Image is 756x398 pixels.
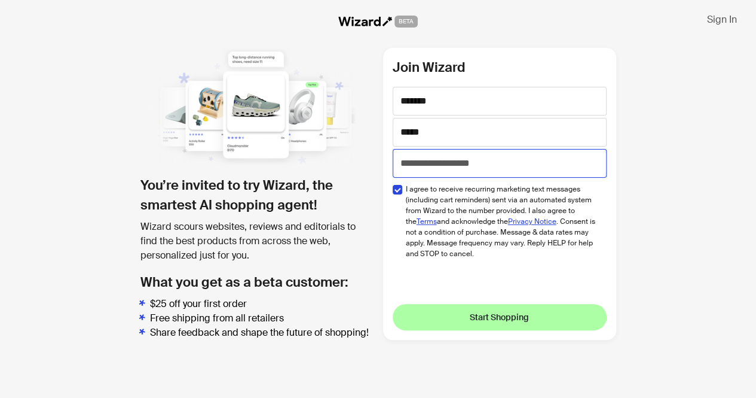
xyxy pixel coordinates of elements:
[393,57,607,77] h2: Join Wizard
[150,311,374,326] li: Free shipping from all retailers
[417,217,437,226] a: Terms
[470,312,529,323] span: Start Shopping
[140,175,374,215] h1: You’re invited to try Wizard, the smartest AI shopping agent!
[697,10,746,29] button: Sign In
[406,184,598,259] span: I agree to receive recurring marketing text messages (including cart reminders) sent via an autom...
[707,13,737,26] span: Sign In
[140,220,374,263] div: Wizard scours websites, reviews and editorials to find the best products from across the web, per...
[150,297,374,311] li: $25 off your first order
[508,217,556,226] a: Privacy Notice
[394,16,418,28] span: BETA
[393,304,607,330] button: Start Shopping
[140,272,374,292] h2: What you get as a beta customer:
[150,326,374,340] li: Share feedback and shape the future of shopping!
